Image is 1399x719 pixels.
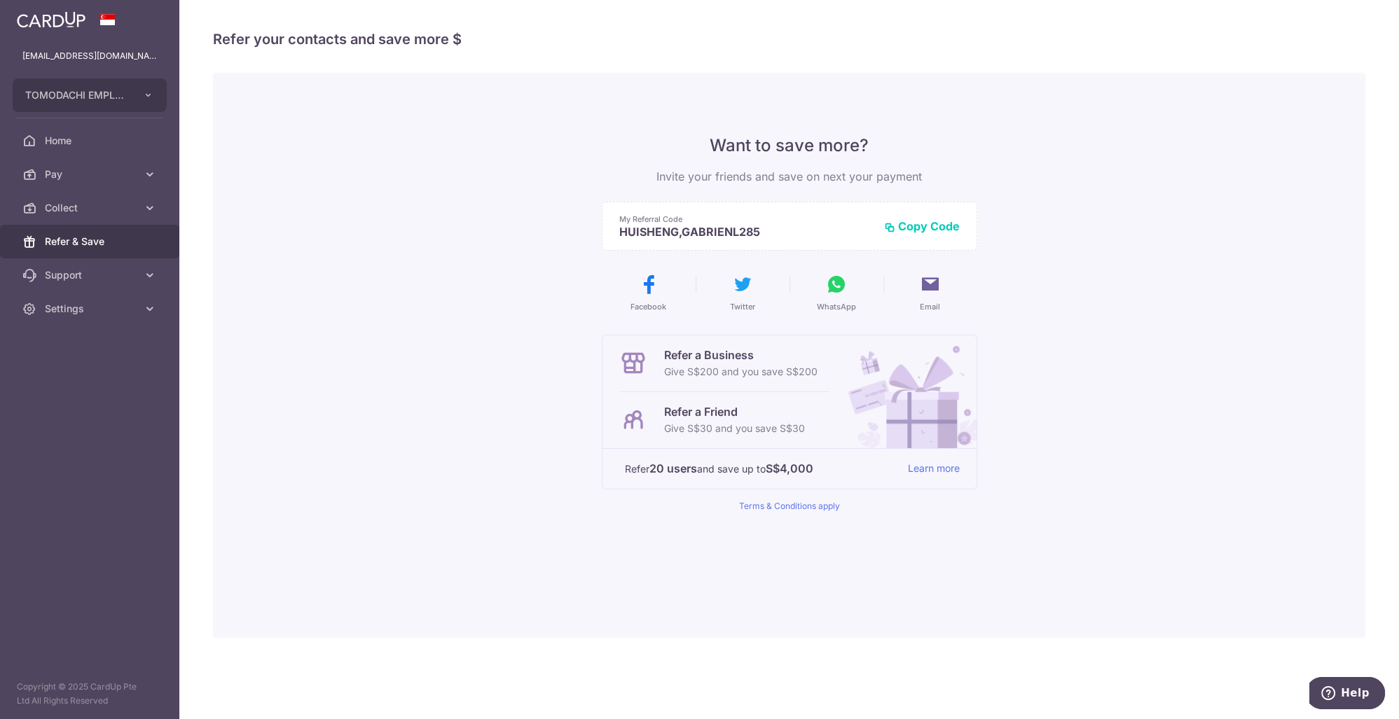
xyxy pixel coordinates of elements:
a: Terms & Conditions apply [739,501,840,511]
button: Twitter [701,273,784,312]
button: Email [889,273,972,312]
p: Invite your friends and save on next your payment [602,168,977,185]
span: Settings [45,302,137,316]
p: Refer a Friend [664,403,805,420]
span: Refer & Save [45,235,137,249]
span: Twitter [730,301,755,312]
strong: S$4,000 [766,460,813,477]
p: Refer a Business [664,347,818,363]
p: My Referral Code [619,214,873,225]
span: WhatsApp [817,301,856,312]
img: CardUp [17,11,85,28]
span: Collect [45,201,137,215]
p: Want to save more? [602,134,977,157]
a: Learn more [908,460,960,477]
p: HUISHENG,GABRIENL285 [619,225,873,239]
strong: 20 users [649,460,697,477]
span: Help [32,10,60,22]
p: Refer and save up to [625,460,897,477]
button: WhatsApp [795,273,878,312]
span: Support [45,268,137,282]
iframe: Opens a widget where you can find more information [1309,677,1385,712]
button: Copy Code [884,219,960,233]
p: [EMAIL_ADDRESS][DOMAIN_NAME] [22,49,157,63]
button: TOMODACHI EMPLOYMENT PTE. LTD. [13,78,167,112]
p: Give S$200 and you save S$200 [664,363,818,380]
span: Home [45,134,137,148]
h4: Refer your contacts and save more $ [213,28,1365,50]
span: TOMODACHI EMPLOYMENT PTE. LTD. [25,88,129,102]
span: Pay [45,167,137,181]
button: Facebook [607,273,690,312]
img: Refer [835,335,977,448]
span: Facebook [630,301,666,312]
span: Email [920,301,940,312]
p: Give S$30 and you save S$30 [664,420,805,437]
